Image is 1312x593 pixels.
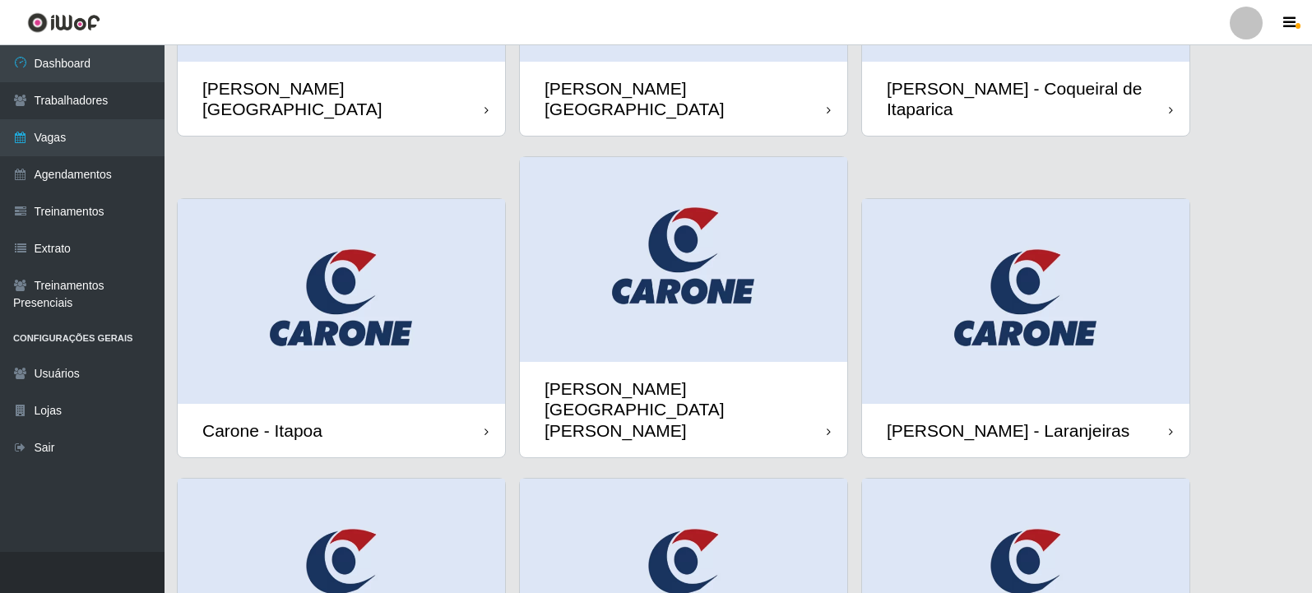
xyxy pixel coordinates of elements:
a: [PERSON_NAME][GEOGRAPHIC_DATA][PERSON_NAME] [520,157,847,456]
img: cardImg [862,199,1189,404]
img: cardImg [520,157,847,362]
div: [PERSON_NAME][GEOGRAPHIC_DATA][PERSON_NAME] [545,378,827,441]
a: [PERSON_NAME] - Laranjeiras [862,199,1189,457]
div: Carone - Itapoa [202,420,322,441]
div: [PERSON_NAME] - Laranjeiras [887,420,1129,441]
div: [PERSON_NAME][GEOGRAPHIC_DATA] [545,78,827,119]
img: CoreUI Logo [27,12,100,33]
div: [PERSON_NAME][GEOGRAPHIC_DATA] [202,78,484,119]
img: cardImg [178,199,505,404]
a: Carone - Itapoa [178,199,505,457]
div: [PERSON_NAME] - Coqueiral de Itaparica [887,78,1169,119]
